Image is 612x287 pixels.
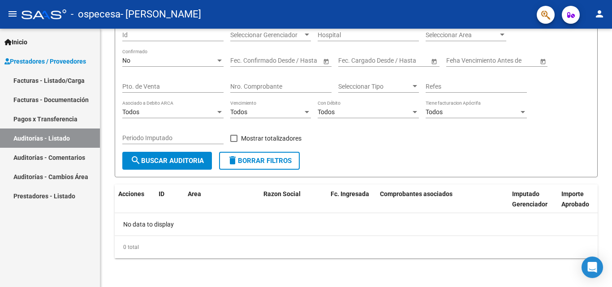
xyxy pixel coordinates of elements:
span: Razon Social [263,190,301,197]
span: Area [188,190,201,197]
div: No data to display [115,213,598,236]
mat-icon: menu [7,9,18,19]
button: Open calendar [538,56,547,66]
input: Fecha inicio [230,57,263,64]
div: 0 total [115,236,598,258]
datatable-header-cell: Comprobantes asociados [376,184,509,224]
datatable-header-cell: Acciones [115,184,155,224]
span: Acciones [118,190,144,197]
mat-icon: person [594,9,605,19]
input: Fecha fin [271,57,315,64]
datatable-header-cell: ID [155,184,184,224]
span: Borrar Filtros [227,157,292,165]
datatable-header-cell: Imputado Gerenciador [509,184,558,224]
div: Open Intercom Messenger [582,257,603,278]
input: Fecha inicio [338,57,371,64]
datatable-header-cell: Importe Aprobado [558,184,607,224]
datatable-header-cell: Razon Social [260,184,327,224]
span: Seleccionar Tipo [338,83,411,90]
span: Todos [426,108,443,116]
button: Open calendar [429,56,439,66]
datatable-header-cell: Area [184,184,247,224]
span: Imputado Gerenciador [512,190,547,208]
span: Seleccionar Gerenciador [230,31,303,39]
span: Mostrar totalizadores [241,133,302,144]
span: Buscar Auditoria [130,157,204,165]
span: - [PERSON_NAME] [121,4,201,24]
span: Todos [230,108,247,116]
span: Fc. Ingresada [331,190,369,197]
span: - ospecesa [71,4,121,24]
input: Fecha fin [379,57,422,64]
span: Inicio [4,37,27,47]
button: Buscar Auditoria [122,152,212,170]
mat-icon: search [130,155,141,166]
span: Seleccionar Area [426,31,498,39]
button: Borrar Filtros [219,152,300,170]
datatable-header-cell: Fc. Ingresada [327,184,376,224]
span: Todos [318,108,335,116]
span: No [122,57,130,64]
span: ID [159,190,164,197]
span: Prestadores / Proveedores [4,56,86,66]
span: Comprobantes asociados [380,190,453,197]
mat-icon: delete [227,155,238,166]
button: Open calendar [321,56,331,66]
span: Importe Aprobado [561,190,589,208]
span: Todos [122,108,139,116]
